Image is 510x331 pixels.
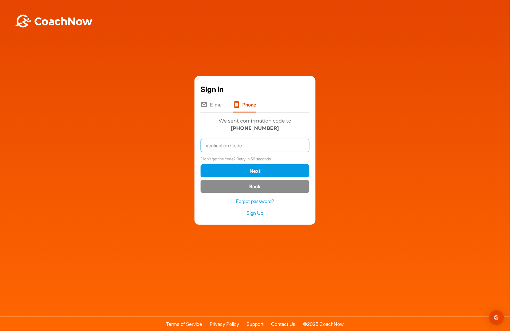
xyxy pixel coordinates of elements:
strong: [PHONE_NUMBER] [231,125,279,131]
a: Privacy Policy [210,321,239,327]
div: Sign in [201,84,309,95]
span: © 2025 CoachNow [300,317,347,326]
span: Retry in 59 seconds. [237,156,272,161]
button: Next [201,164,309,177]
img: BwLJSsUCoWCh5upNqxVrqldRgqLPVwmV24tXu5FoVAoFEpwwqQ3VIfuoInZCoVCoTD4vwADAC3ZFMkVEQFDAAAAAElFTkSuQmCC [15,15,93,28]
li: Phone [233,101,256,113]
a: Terms of Service [166,321,202,327]
div: We sent confirmation code to [201,117,309,132]
a: Sign Up [201,210,309,217]
input: Verification Code [201,139,309,152]
div: Didn't get the code? [201,156,309,162]
a: Contact Us [271,321,296,327]
button: Back [201,180,309,193]
li: E-mail [201,101,223,113]
div: Open Intercom Messenger [489,310,504,325]
a: Forgot password? [201,198,309,205]
a: Support [247,321,264,327]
